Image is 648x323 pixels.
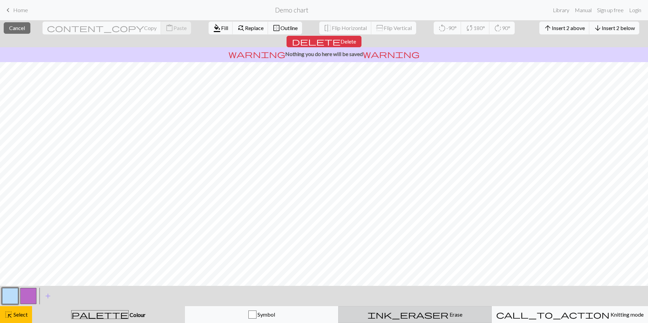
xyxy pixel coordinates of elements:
[341,38,356,45] span: Delete
[4,5,12,15] span: keyboard_arrow_left
[233,22,268,34] button: Replace
[492,306,648,323] button: Knitting mode
[72,310,128,319] span: palette
[494,23,502,33] span: rotate_right
[144,25,157,31] span: Copy
[368,310,449,319] span: ink_eraser
[434,22,461,34] button: -90°
[589,22,639,34] button: Insert 2 below
[544,23,552,33] span: arrow_upward
[209,22,233,34] button: Fill
[129,312,145,318] span: Colour
[4,310,12,319] span: highlight_alt
[438,23,446,33] span: rotate_left
[324,23,332,33] span: flip
[371,22,416,34] button: Flip Vertical
[572,3,594,17] a: Manual
[384,25,412,31] span: Flip Vertical
[602,25,635,31] span: Insert 2 below
[496,310,610,319] span: call_to_action
[474,25,485,31] span: 180°
[268,22,302,34] button: Outline
[552,25,585,31] span: Insert 2 above
[292,37,341,46] span: delete
[626,3,644,17] a: Login
[338,306,492,323] button: Erase
[363,49,420,59] span: warning
[245,25,264,31] span: Replace
[280,25,298,31] span: Outline
[237,23,245,33] span: find_replace
[550,3,572,17] a: Library
[539,22,590,34] button: Insert 2 above
[9,25,25,31] span: Cancel
[594,3,626,17] a: Sign up free
[4,22,30,34] button: Cancel
[3,50,645,58] p: Nothing you do here will be saved
[275,6,308,14] h2: Demo chart
[256,311,275,318] span: Symbol
[461,22,490,34] button: 180°
[47,23,144,33] span: content_copy
[319,22,372,34] button: Flip Horizontal
[32,306,185,323] button: Colour
[375,24,384,32] span: flip
[502,25,510,31] span: 90°
[610,311,644,318] span: Knitting mode
[43,22,161,34] button: Copy
[332,25,367,31] span: Flip Horizontal
[228,49,285,59] span: warning
[12,311,28,318] span: Select
[4,4,28,16] a: Home
[44,291,52,301] span: add
[465,23,474,33] span: sync
[221,25,228,31] span: Fill
[594,23,602,33] span: arrow_downward
[489,22,515,34] button: 90°
[13,7,28,13] span: Home
[449,311,462,318] span: Erase
[272,23,280,33] span: border_outer
[185,306,339,323] button: Symbol
[446,25,457,31] span: -90°
[287,36,361,47] button: Delete
[213,23,221,33] span: format_color_fill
